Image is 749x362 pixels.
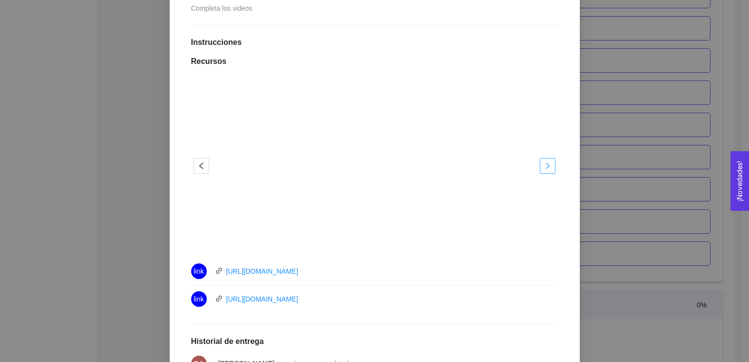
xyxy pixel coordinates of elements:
iframe: 03 Sebastian Etapas de funding I [218,78,531,254]
a: [URL][DOMAIN_NAME] [226,295,298,303]
button: left [194,158,209,174]
span: link [194,263,204,279]
button: 2 [378,240,386,241]
span: Completa los videos [191,4,253,12]
a: [URL][DOMAIN_NAME] [226,267,298,275]
span: link [194,291,204,307]
button: Open Feedback Widget [730,151,749,211]
h1: Historial de entrega [191,337,558,346]
span: left [194,162,209,170]
button: right [540,158,555,174]
h1: Recursos [191,57,558,66]
span: link [216,295,222,302]
span: right [540,162,555,170]
button: 1 [363,240,375,241]
h1: Instrucciones [191,38,558,47]
span: link [216,267,222,274]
